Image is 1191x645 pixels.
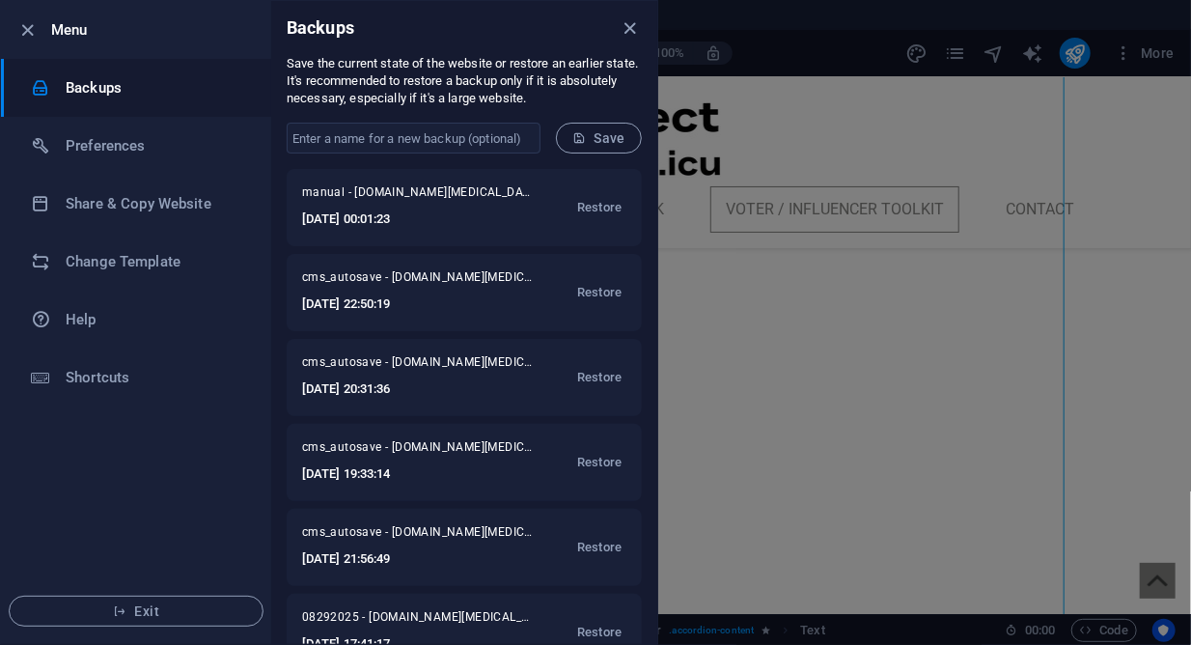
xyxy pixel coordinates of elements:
h6: Shortcuts [66,366,244,389]
span: Restore [577,536,622,559]
h6: Change Template [66,250,244,273]
a: Help [1,291,271,349]
p: Save the current state of the website or restore an earlier state. It's recommended to restore a ... [287,55,642,107]
button: Restore [572,184,626,231]
span: cms_autosave - [DOMAIN_NAME][MEDICAL_DATA] [302,269,534,293]
button: Restore [572,269,626,316]
button: Save [556,123,642,154]
span: 08292025 - [DOMAIN_NAME][MEDICAL_DATA] [302,609,534,632]
h6: Help [66,308,244,331]
span: manual - [DOMAIN_NAME][MEDICAL_DATA] [302,184,534,208]
button: Restore [572,354,626,401]
span: Restore [577,451,622,474]
span: Restore [577,281,622,304]
h6: [DATE] 21:56:49 [302,547,534,571]
h6: Backups [66,76,244,99]
span: cms_autosave - [DOMAIN_NAME][MEDICAL_DATA] [302,354,534,378]
h6: Preferences [66,134,244,157]
h6: Share & Copy Website [66,192,244,215]
button: Restore [572,524,626,571]
h6: Menu [51,18,256,42]
h6: [DATE] 22:50:19 [302,293,534,316]
h6: [DATE] 00:01:23 [302,208,534,231]
span: Exit [25,603,247,619]
button: Exit [9,596,263,627]
input: Enter a name for a new backup (optional) [287,123,540,154]
span: Restore [577,621,622,644]
h6: Backups [287,16,354,40]
span: cms_autosave - [DOMAIN_NAME][MEDICAL_DATA] [302,439,534,463]
button: Restore [572,439,626,486]
span: Restore [577,196,622,219]
button: close [619,16,642,40]
h6: [DATE] 20:31:36 [302,378,534,401]
h6: [DATE] 19:33:14 [302,463,534,486]
span: Restore [577,366,622,389]
span: Save [572,130,625,146]
span: cms_autosave - [DOMAIN_NAME][MEDICAL_DATA] [302,524,534,547]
